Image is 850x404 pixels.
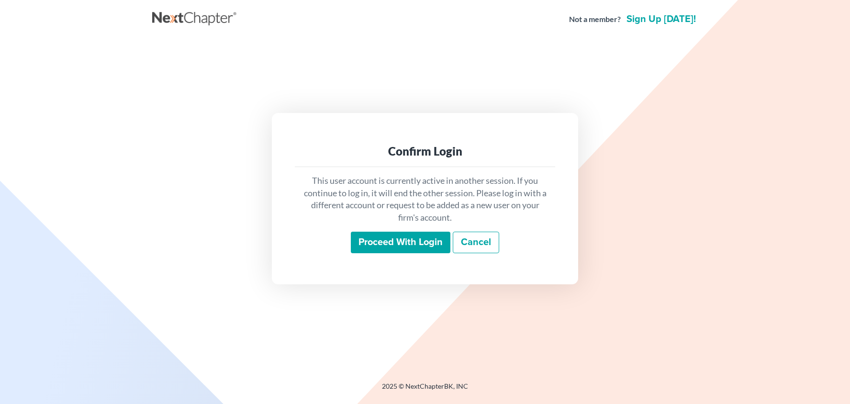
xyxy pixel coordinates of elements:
[625,14,698,24] a: Sign up [DATE]!
[569,14,621,25] strong: Not a member?
[152,382,698,399] div: 2025 © NextChapterBK, INC
[351,232,450,254] input: Proceed with login
[302,144,548,159] div: Confirm Login
[453,232,499,254] a: Cancel
[302,175,548,224] p: This user account is currently active in another session. If you continue to log in, it will end ...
